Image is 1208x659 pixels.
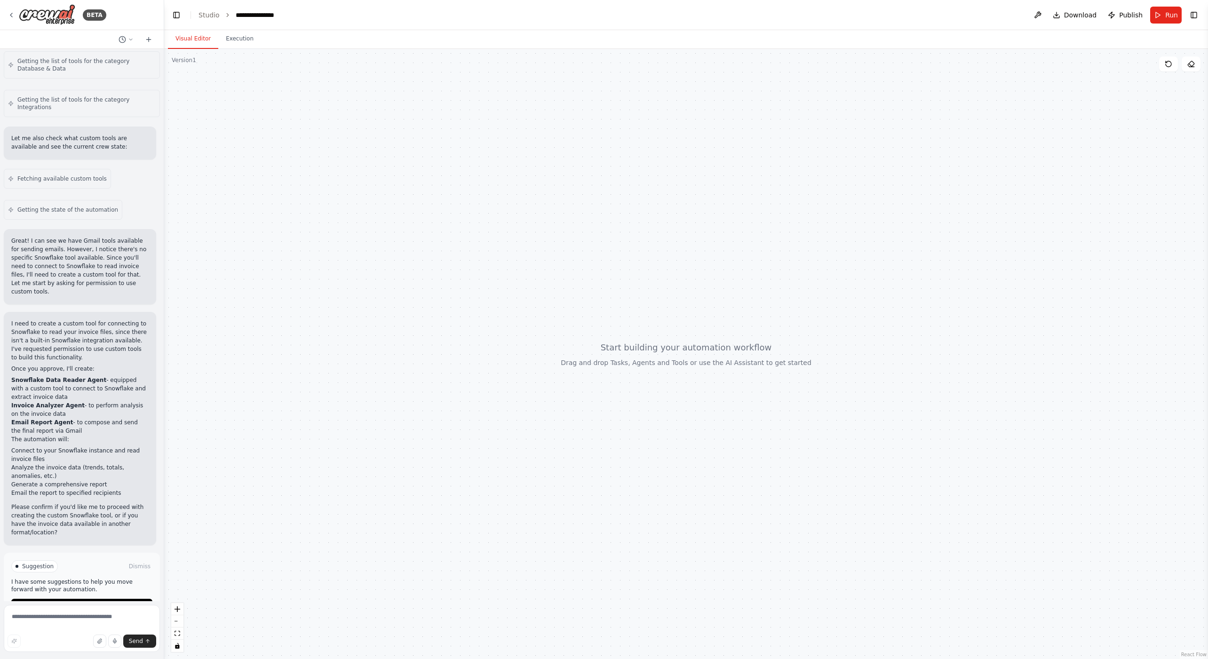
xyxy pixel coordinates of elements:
[11,377,106,383] strong: Snowflake Data Reader Agent
[171,640,183,652] button: toggle interactivity
[11,489,149,497] li: Email the report to specified recipients
[11,419,73,426] strong: Email Report Agent
[1119,10,1143,20] span: Publish
[17,96,156,111] span: Getting the list of tools for the category Integrations
[1150,7,1182,24] button: Run
[83,9,106,21] div: BETA
[123,635,156,648] button: Send
[11,446,149,463] li: Connect to your Snowflake instance and read invoice files
[1165,10,1178,20] span: Run
[11,319,149,362] p: I need to create a custom tool for connecting to Snowflake to read your invoice files, since ther...
[129,637,143,645] span: Send
[170,8,183,22] button: Hide left sidebar
[1049,7,1101,24] button: Download
[171,615,183,627] button: zoom out
[11,365,149,373] p: Once you approve, I'll create:
[199,11,220,19] a: Studio
[11,463,149,480] li: Analyze the invoice data (trends, totals, anomalies, etc.)
[11,402,85,409] strong: Invoice Analyzer Agent
[171,603,183,652] div: React Flow controls
[171,603,183,615] button: zoom in
[93,635,106,648] button: Upload files
[218,29,261,49] button: Execution
[11,480,149,489] li: Generate a comprehensive report
[127,562,152,571] button: Dismiss
[11,134,149,151] p: Let me also check what custom tools are available and see the current crew state:
[199,10,284,20] nav: breadcrumb
[115,34,137,45] button: Switch to previous chat
[11,435,149,444] p: The automation will:
[1181,652,1207,657] a: React Flow attribution
[17,57,156,72] span: Getting the list of tools for the category Database & Data
[11,376,149,401] li: - equipped with a custom tool to connect to Snowflake and extract invoice data
[11,401,149,418] li: - to perform analysis on the invoice data
[11,418,149,435] li: - to compose and send the final report via Gmail
[1064,10,1097,20] span: Download
[168,29,218,49] button: Visual Editor
[19,4,75,25] img: Logo
[11,503,149,537] p: Please confirm if you'd like me to proceed with creating the custom Snowflake tool, or if you hav...
[8,635,21,648] button: Improve this prompt
[141,34,156,45] button: Start a new chat
[11,237,149,296] p: Great! I can see we have Gmail tools available for sending emails. However, I notice there's no s...
[11,578,152,593] p: I have some suggestions to help you move forward with your automation.
[1104,7,1146,24] button: Publish
[1187,8,1200,22] button: Show right sidebar
[17,175,107,183] span: Fetching available custom tools
[108,635,121,648] button: Click to speak your automation idea
[172,56,196,64] div: Version 1
[17,206,118,214] span: Getting the state of the automation
[22,563,54,570] span: Suggestion
[171,627,183,640] button: fit view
